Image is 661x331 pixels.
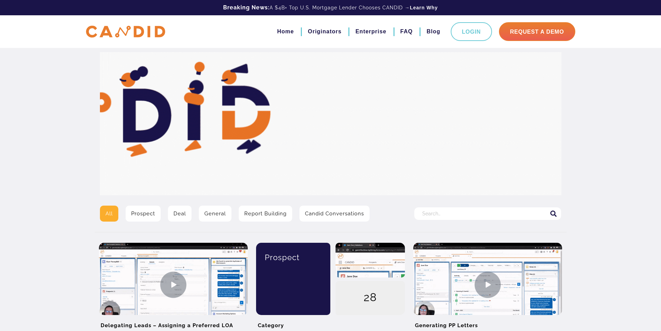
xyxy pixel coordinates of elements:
img: Video Library Hero [100,52,561,195]
h2: Delegating Leads – Assigning a Preferred LOA [99,315,248,331]
a: FAQ [400,26,413,38]
a: Learn Why [410,4,438,11]
h2: Category [256,315,405,331]
a: Deal [168,206,192,222]
a: General [199,206,231,222]
a: All [100,206,118,222]
b: Breaking News: [223,4,270,11]
a: Candid Conversations [299,206,370,222]
a: Enterprise [355,26,386,38]
a: Login [451,22,492,41]
a: Blog [426,26,440,38]
a: Request A Demo [499,22,575,41]
a: Home [277,26,294,38]
a: Originators [308,26,341,38]
img: Generating PP Letters Video [413,243,562,326]
div: 28 [336,281,405,316]
div: Prospect [261,243,325,272]
img: CANDID APP [86,26,165,38]
a: Prospect [126,206,161,222]
a: Report Building [239,206,292,222]
img: Delegating Leads – Assigning a Preferred LOA Video [99,243,248,326]
h2: Generating PP Letters [413,315,562,331]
